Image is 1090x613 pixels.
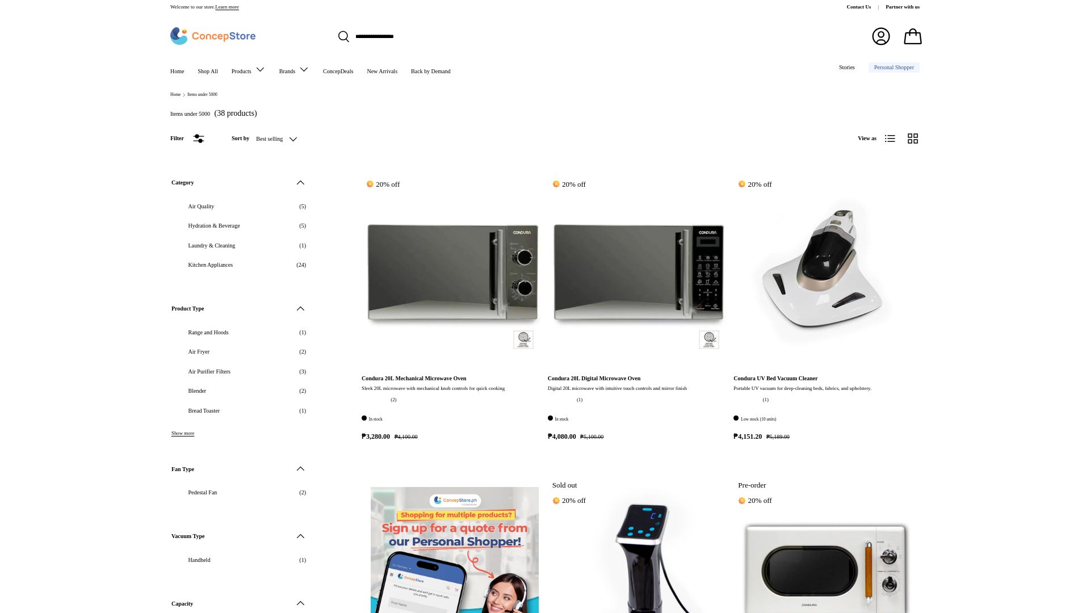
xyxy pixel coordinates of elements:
span: Air Purifier Filters [188,367,293,376]
a: New Arrivals [367,62,397,81]
span: Capacity [171,599,288,608]
a: Partner with us [886,3,920,11]
a: Back by Demand [411,62,450,81]
span: Hydration & Beverage [188,221,293,230]
img: ConcepStore [170,27,255,45]
button: Best selling [256,129,320,149]
summary: Vacuum Type [171,517,306,556]
span: (3) [299,367,306,376]
span: Filter [170,135,184,141]
summary: Products [225,58,272,81]
span: Pre-order [733,478,770,492]
span: Blender [188,387,293,395]
span: (2) [299,488,306,497]
span: (1) [299,328,306,337]
a: Condura UV Bed Vacuum Cleaner [733,177,920,363]
span: (38 products) [215,109,257,117]
span: Bread Toaster [188,406,293,415]
span: Personal Shopper [874,65,914,70]
a: Personal Shopper [869,62,920,73]
a: Home [170,93,181,97]
a: Stories [839,58,855,77]
a: Contact Us [847,3,886,11]
nav: Breadcrumbs [170,92,920,98]
span: (1) [299,241,306,250]
span: Best selling [256,136,283,142]
span: Pedestal Fan [188,488,293,497]
span: Vacuum Type [171,532,288,540]
span: Laundry & Cleaning [188,241,293,250]
span: (5) [299,221,306,230]
h1: Items under 5000 [170,111,210,117]
a: Items under 5000 [187,93,217,97]
a: Products [232,58,266,81]
span: (2) [299,347,306,356]
label: Sort by [232,134,256,142]
span: 20% off [733,177,776,191]
button: Show more [171,430,194,436]
span: Handheld [188,556,293,564]
nav: Secondary [812,58,920,81]
a: Brands [279,58,309,81]
a: Learn more [215,4,239,10]
summary: Category [171,163,306,202]
summary: Brands [272,58,316,81]
summary: Fan Type [171,450,306,488]
summary: Product Type [171,289,306,328]
span: View as [858,134,877,142]
span: (5) [299,202,306,211]
span: Sold out [548,478,582,492]
span: Kitchen Appliances [188,261,290,269]
a: Home [170,62,184,81]
a: Condura 20L Mechanical Microwave Oven [362,375,466,381]
span: (24) [296,261,306,269]
span: Product Type [171,304,288,313]
a: Shop All [198,62,217,81]
a: Condura 20L Mechanical Microwave Oven [362,177,548,363]
span: Air Quality [188,202,293,211]
a: Condura 20L Digital Microwave Oven [548,375,641,381]
span: 20% off [548,493,590,507]
button: Filter [170,133,204,144]
span: 20% off [362,177,404,191]
span: Air Fryer [188,347,293,356]
span: (1) [299,556,306,564]
p: Welcome to our store. [170,3,239,11]
span: 20% off [733,493,776,507]
a: Condura 20L Digital Microwave Oven [548,177,734,363]
nav: Primary [170,58,450,81]
span: Category [171,178,288,187]
span: 20% off [548,177,590,191]
span: Range and Hoods [188,328,293,337]
a: Condura UV Bed Vacuum Cleaner [733,375,817,381]
span: (1) [299,406,306,415]
a: ConcepDeals [323,62,353,81]
span: Fan Type [171,465,288,473]
span: (2) [299,387,306,395]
